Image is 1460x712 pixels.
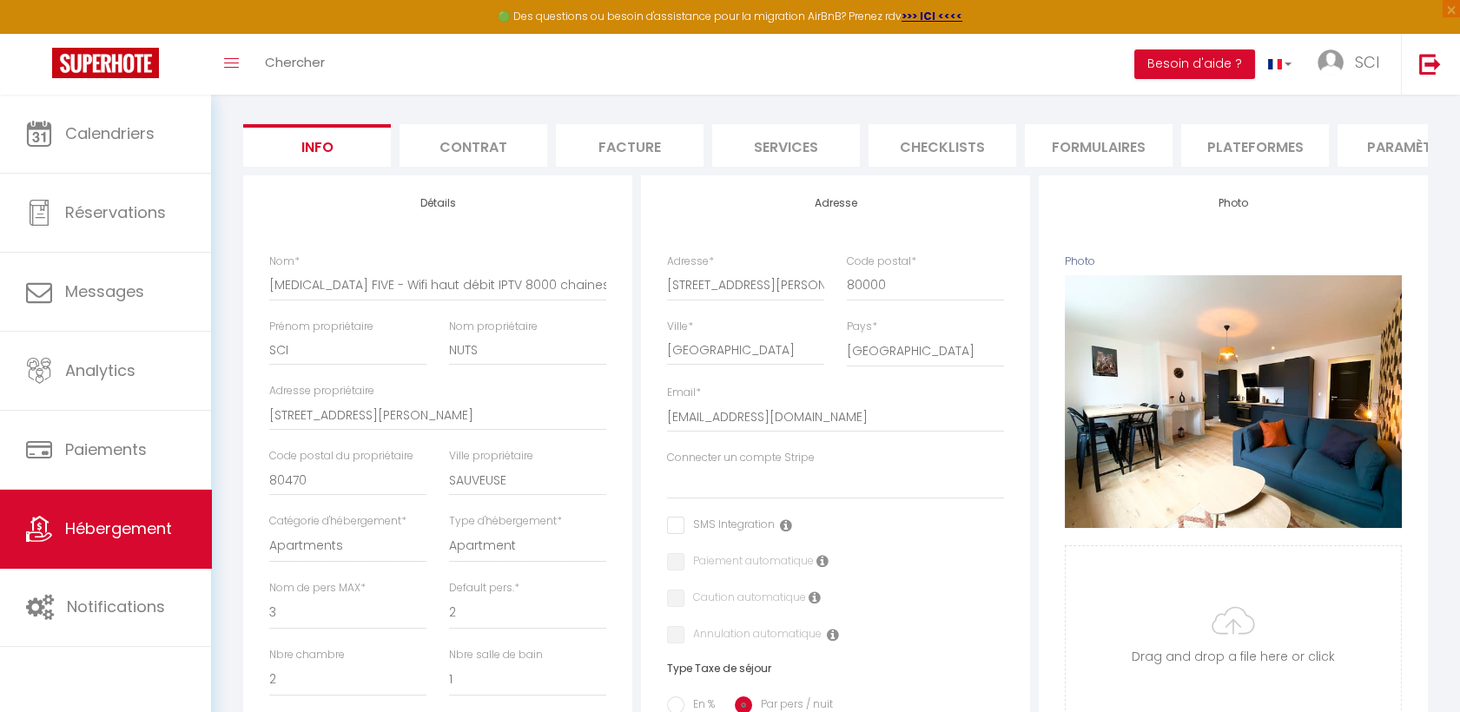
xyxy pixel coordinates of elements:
[1134,49,1255,79] button: Besoin d'aide ?
[65,359,135,381] span: Analytics
[269,448,413,465] label: Code postal du propriétaire
[667,197,1004,209] h4: Adresse
[65,122,155,144] span: Calendriers
[556,124,704,167] li: Facture
[65,280,144,302] span: Messages
[265,53,325,71] span: Chercher
[667,385,701,401] label: Email
[902,9,962,23] a: >>> ICI <<<<
[684,553,814,572] label: Paiement automatique
[1025,124,1173,167] li: Formulaires
[243,124,391,167] li: Info
[667,663,1004,675] h6: Type Taxe de séjour
[400,124,547,167] li: Contrat
[65,518,172,539] span: Hébergement
[449,513,562,530] label: Type d'hébergement
[667,254,714,270] label: Adresse
[1318,49,1344,76] img: ...
[67,596,165,617] span: Notifications
[1419,53,1441,75] img: logout
[65,201,166,223] span: Réservations
[269,647,345,663] label: Nbre chambre
[667,319,693,335] label: Ville
[712,124,860,167] li: Services
[449,580,519,597] label: Default pers.
[1305,34,1401,95] a: ... SCI
[269,580,366,597] label: Nom de pers MAX
[449,647,543,663] label: Nbre salle de bain
[269,254,300,270] label: Nom
[52,48,159,78] img: Super Booking
[1065,254,1095,270] label: Photo
[65,438,147,460] span: Paiements
[269,383,374,399] label: Adresse propriétaire
[252,34,338,95] a: Chercher
[847,319,877,335] label: Pays
[449,319,538,335] label: Nom propriétaire
[869,124,1016,167] li: Checklists
[1181,124,1329,167] li: Plateformes
[269,197,606,209] h4: Détails
[1065,197,1402,209] h4: Photo
[269,319,373,335] label: Prénom propriétaire
[667,450,815,466] label: Connecter un compte Stripe
[1355,51,1379,73] span: SCI
[847,254,916,270] label: Code postal
[269,513,406,530] label: Catégorie d'hébergement
[684,590,806,609] label: Caution automatique
[449,448,533,465] label: Ville propriétaire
